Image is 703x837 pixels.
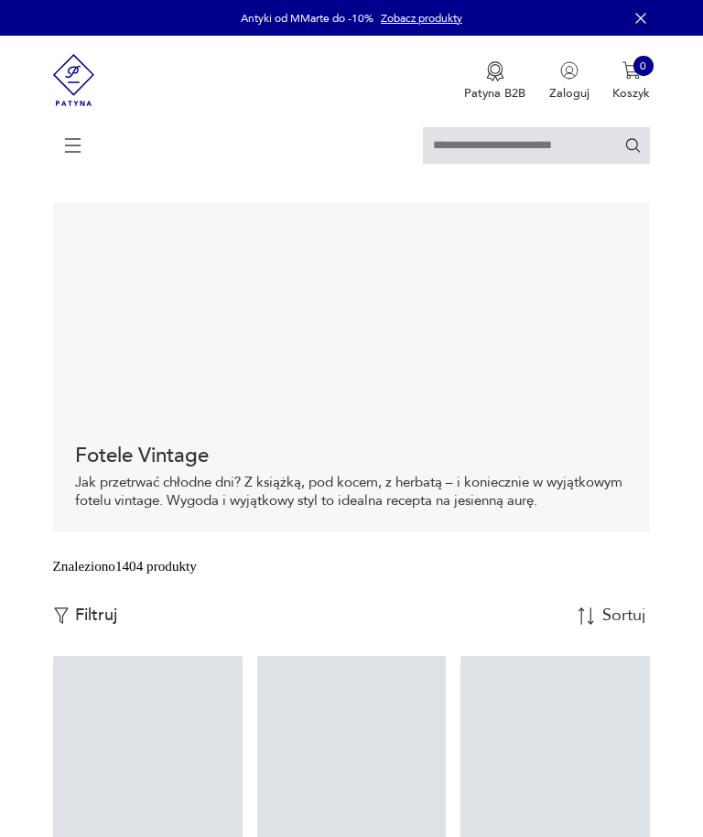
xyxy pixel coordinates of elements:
p: Koszyk [612,85,650,102]
img: Ikonka użytkownika [560,61,579,80]
img: 9275102764de9360b0b1aa4293741aa9.jpg [53,203,651,423]
img: Ikona medalu [486,61,504,81]
button: Zaloguj [549,61,589,102]
p: Zaloguj [549,85,589,102]
p: Filtruj [75,606,117,626]
button: Filtruj [53,606,117,626]
img: Sort Icon [578,607,595,625]
div: 0 [633,56,654,76]
a: Zobacz produkty [381,11,462,26]
div: Znaleziono 1404 produkty [53,556,197,576]
button: 0Koszyk [612,61,650,102]
h1: Fotele Vintage [75,445,629,467]
img: Ikonka filtrowania [53,607,70,624]
img: Ikona koszyka [622,61,641,80]
a: Ikona medaluPatyna B2B [464,61,525,102]
button: Szukaj [624,136,642,154]
p: Patyna B2B [464,85,525,102]
button: Patyna B2B [464,61,525,102]
p: Antyki od MMarte do -10% [241,11,373,26]
p: Jak przetrwać chłodne dni? Z książką, pod kocem, z herbatą – i koniecznie w wyjątkowym fotelu vin... [75,474,629,510]
img: Patyna - sklep z meblami i dekoracjami vintage [53,36,95,124]
div: Sortuj według daty dodania [602,607,648,624]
